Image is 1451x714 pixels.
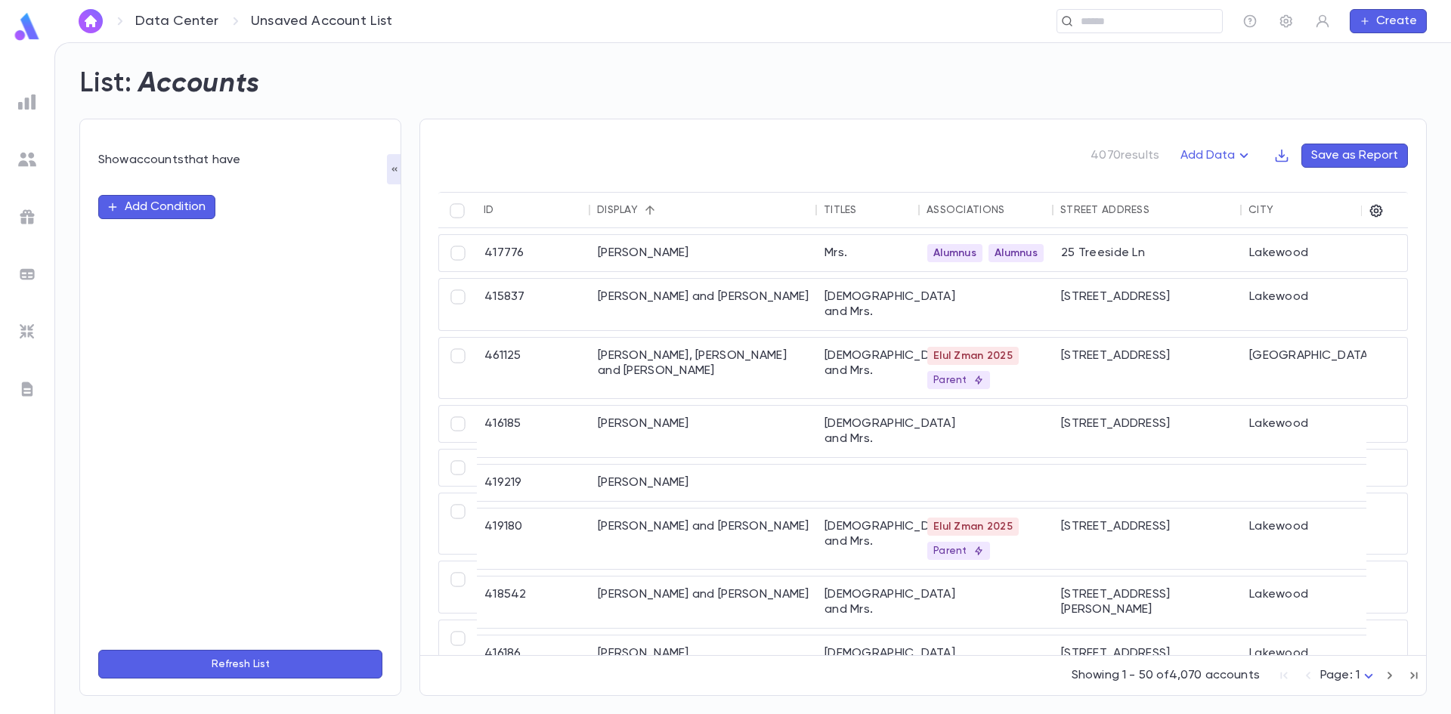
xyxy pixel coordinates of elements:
[1242,279,1406,330] div: Lakewood
[817,235,920,271] div: Mrs.
[590,279,817,330] div: [PERSON_NAME] and [PERSON_NAME]
[18,208,36,226] img: campaigns_grey.99e729a5f7ee94e3726e6486bddda8f1.svg
[98,195,215,219] button: Add Condition
[477,235,590,271] div: 417776
[1072,668,1260,683] p: Showing 1 - 50 of 4,070 accounts
[817,406,920,457] div: [DEMOGRAPHIC_DATA] and Mrs.
[18,380,36,398] img: letters_grey.7941b92b52307dd3b8a917253454ce1c.svg
[988,247,1044,259] span: Alumnus
[927,371,990,389] div: Parent
[82,15,100,27] img: home_white.a664292cf8c1dea59945f0da9f25487c.svg
[817,508,920,569] div: [DEMOGRAPHIC_DATA] and Mrs.
[1301,144,1408,168] button: Save as Report
[1320,669,1360,682] span: Page: 1
[494,198,518,222] button: Sort
[1053,508,1242,569] div: [STREET_ADDRESS]
[477,465,590,501] div: 419219
[1242,576,1406,628] div: Lakewood
[638,198,662,222] button: Sort
[817,576,920,628] div: [DEMOGRAPHIC_DATA] and Mrs.
[135,13,218,29] a: Data Center
[1053,279,1242,330] div: [STREET_ADDRESS]
[477,406,590,457] div: 416185
[1053,338,1242,398] div: [STREET_ADDRESS]
[477,635,590,687] div: 416186
[477,508,590,569] div: 419180
[1091,148,1159,163] p: 4070 results
[12,12,42,42] img: logo
[597,204,638,216] div: Display
[1248,204,1273,216] div: City
[1053,635,1242,687] div: [STREET_ADDRESS]
[1242,406,1406,457] div: Lakewood
[477,338,590,398] div: 461125
[590,406,817,457] div: [PERSON_NAME]
[590,576,817,628] div: [PERSON_NAME] and [PERSON_NAME]
[1053,235,1242,271] div: 25 Treeside Ln
[927,542,990,560] div: Parent
[1171,144,1262,168] button: Add Data
[817,635,920,687] div: [DEMOGRAPHIC_DATA] and Mrs.
[484,204,494,216] div: ID
[1242,508,1406,569] div: Lakewood
[927,521,1019,533] span: Elul Zman 2025
[817,338,920,398] div: [DEMOGRAPHIC_DATA] and Mrs.
[138,67,260,100] h2: Accounts
[18,93,36,111] img: reports_grey.c525e4749d1bce6a11f5fe2a8de1b229.svg
[477,576,590,628] div: 418542
[590,465,817,501] div: [PERSON_NAME]
[927,350,1019,362] span: Elul Zman 2025
[1149,198,1174,222] button: Sort
[590,508,817,569] div: [PERSON_NAME] and [PERSON_NAME]
[18,265,36,283] img: batches_grey.339ca447c9d9533ef1741baa751efc33.svg
[18,150,36,168] img: students_grey.60c7aba0da46da39d6d829b817ac14fc.svg
[590,338,817,398] div: [PERSON_NAME], [PERSON_NAME] and [PERSON_NAME]
[1060,204,1149,216] div: Street Address
[1273,198,1298,222] button: Sort
[1242,235,1406,271] div: Lakewood
[590,635,817,687] div: [PERSON_NAME]
[857,198,881,222] button: Sort
[1242,635,1406,687] div: Lakewood
[933,545,984,557] p: Parent
[1053,406,1242,457] div: [STREET_ADDRESS]
[817,279,920,330] div: [DEMOGRAPHIC_DATA] and Mrs.
[927,247,982,259] span: Alumnus
[79,67,132,100] h2: List:
[251,13,393,29] p: Unsaved Account List
[477,279,590,330] div: 415837
[1242,338,1406,398] div: [GEOGRAPHIC_DATA]
[933,374,984,386] p: Parent
[98,650,382,678] button: Refresh List
[824,204,857,216] div: Titles
[98,153,382,168] p: Show accounts that have
[1053,576,1242,628] div: [STREET_ADDRESS][PERSON_NAME]
[927,204,1004,216] div: Associations
[18,323,36,341] img: imports_grey.530a8a0e642e233f2baf0ef88e8c9fcb.svg
[1320,664,1378,688] div: Page: 1
[590,235,817,271] div: [PERSON_NAME]
[1350,9,1427,33] button: Create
